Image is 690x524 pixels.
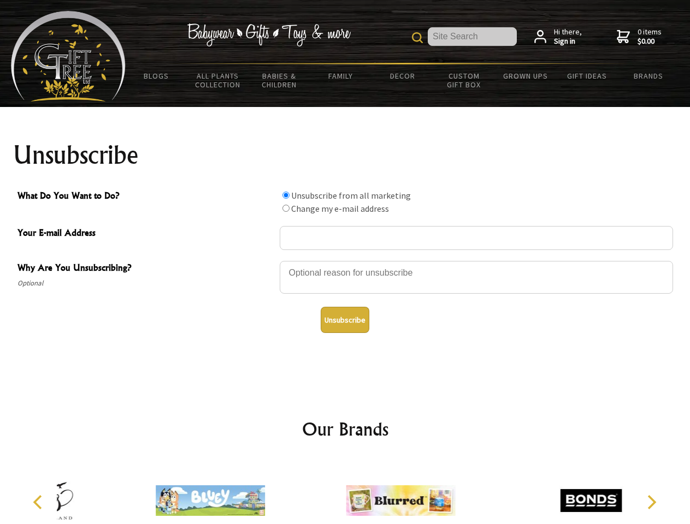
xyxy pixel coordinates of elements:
[638,27,662,46] span: 0 items
[291,190,411,201] label: Unsubscribe from all marketing
[282,205,290,212] input: What Do You Want to Do?
[638,37,662,46] strong: $0.00
[554,37,582,46] strong: Sign in
[187,23,351,46] img: Babywear - Gifts - Toys & more
[13,142,677,168] h1: Unsubscribe
[617,27,662,46] a: 0 items$0.00
[412,32,423,43] img: product search
[321,307,369,333] button: Unsubscribe
[17,277,274,290] span: Optional
[494,64,556,87] a: Grown Ups
[126,64,187,87] a: BLOGS
[291,203,389,214] label: Change my e-mail address
[17,189,274,205] span: What Do You Want to Do?
[639,490,663,514] button: Next
[556,64,618,87] a: Gift Ideas
[371,64,433,87] a: Decor
[433,64,495,96] a: Custom Gift Box
[27,490,51,514] button: Previous
[282,192,290,199] input: What Do You Want to Do?
[534,27,582,46] a: Hi there,Sign in
[17,226,274,242] span: Your E-mail Address
[22,416,669,442] h2: Our Brands
[310,64,372,87] a: Family
[280,226,673,250] input: Your E-mail Address
[187,64,249,96] a: All Plants Collection
[428,27,517,46] input: Site Search
[618,64,680,87] a: Brands
[11,11,126,102] img: Babyware - Gifts - Toys and more...
[280,261,673,294] textarea: Why Are You Unsubscribing?
[17,261,274,277] span: Why Are You Unsubscribing?
[249,64,310,96] a: Babies & Children
[554,27,582,46] span: Hi there,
